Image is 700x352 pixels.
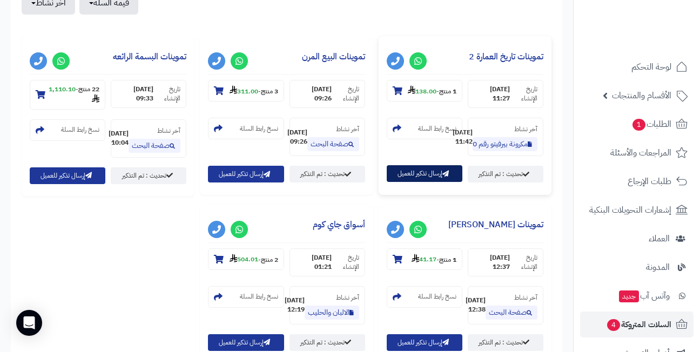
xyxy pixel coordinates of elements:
small: - [230,85,278,96]
small: - [45,85,99,105]
small: آخر نشاط [336,293,359,302]
strong: [DATE] 01:21 [295,253,332,272]
strong: [DATE] 09:26 [287,128,307,146]
button: إرسال تذكير للعميل [387,334,462,351]
strong: [DATE] 12:19 [285,296,305,314]
span: 4 [607,319,620,331]
section: 2 منتج-504.01 [208,248,284,270]
a: صفحة البحث [307,137,359,151]
strong: [DATE] 12:38 [466,296,486,314]
a: تحديث : تم التذكير [468,334,543,351]
span: جديد [619,290,639,302]
section: نسخ رابط السلة [208,118,284,139]
span: طلبات الإرجاع [628,174,671,189]
a: السلات المتروكة4 [580,312,694,337]
a: تموينات البسمة الرائعه [113,50,186,63]
small: تاريخ الإنشاء [510,253,537,272]
a: تموينات البيع المرن [302,50,365,63]
strong: [DATE] 09:26 [295,85,332,103]
button: إرسال تذكير للعميل [387,165,462,182]
section: 1 منتج-41.17 [387,248,462,270]
a: الالبان والحليب [305,306,359,320]
strong: 1 منتج [439,254,456,264]
button: إرسال تذكير للعميل [30,167,105,184]
strong: 311.00 [230,86,258,96]
small: نسخ رابط السلة [418,124,456,133]
small: نسخ رابط السلة [240,124,278,133]
small: - [230,254,278,265]
a: تحديث : تم التذكير [290,166,365,182]
a: العملاء [580,226,694,252]
img: logo-2.png [627,29,690,52]
strong: 22 منتج [78,84,99,94]
a: المدونة [580,254,694,280]
a: تموينات تاريخ العمارة 2 [469,50,543,63]
span: الطلبات [631,117,671,132]
span: وآتس آب [618,288,670,303]
strong: 2 منتج [261,254,278,264]
span: المراجعات والأسئلة [610,145,671,160]
small: نسخ رابط السلة [418,292,456,301]
strong: 3 منتج [261,86,278,96]
span: إشعارات التحويلات البنكية [589,202,671,218]
span: المدونة [646,260,670,275]
strong: 1 منتج [439,86,456,96]
small: آخر نشاط [157,126,180,136]
a: وآتس آبجديد [580,283,694,309]
span: العملاء [649,231,670,246]
strong: [DATE] 09:33 [117,85,153,103]
strong: [DATE] 11:27 [474,85,510,103]
strong: 41.17 [412,254,436,264]
a: تحديث : تم التذكير [111,167,186,184]
small: آخر نشاط [514,124,537,134]
strong: 138.00 [408,86,436,96]
a: إشعارات التحويلات البنكية [580,197,694,223]
strong: 1,110.10 [49,84,99,105]
section: نسخ رابط السلة [208,286,284,308]
a: المراجعات والأسئلة [580,140,694,166]
small: آخر نشاط [336,124,359,134]
button: إرسال تذكير للعميل [208,334,284,351]
section: 3 منتج-311.00 [208,80,284,101]
a: تحديث : تم التذكير [290,334,365,351]
div: Open Intercom Messenger [16,310,42,336]
span: لوحة التحكم [631,59,671,75]
button: إرسال تذكير للعميل [208,166,284,182]
small: تاريخ الإنشاء [510,85,537,103]
a: أسواق جاي كوم [313,218,365,231]
small: - [412,254,456,265]
small: آخر نشاط [514,293,537,302]
span: السلات المتروكة [606,317,671,332]
a: الطلبات1 [580,111,694,137]
section: نسخ رابط السلة [30,119,105,141]
small: تاريخ الإنشاء [332,253,359,272]
a: طلبات الإرجاع [580,168,694,194]
section: نسخ رابط السلة [387,286,462,308]
a: صفحة البحث [129,139,180,153]
a: لوحة التحكم [580,54,694,80]
small: تاريخ الإنشاء [153,85,181,103]
a: تموينات [PERSON_NAME] [448,218,543,231]
small: نسخ رابط السلة [240,292,278,301]
a: تحديث : تم التذكير [468,166,543,182]
small: نسخ رابط السلة [61,125,99,134]
section: نسخ رابط السلة [387,118,462,139]
section: 22 منتج-1,110.10 [30,80,105,110]
span: 1 [632,119,645,131]
a: مكرونة بيرفيتو رقم 220 اسباغتي 6 حبة نصف [473,137,537,151]
strong: 504.01 [230,254,258,264]
span: الأقسام والمنتجات [612,88,671,103]
strong: [DATE] 10:04 [109,129,129,147]
strong: [DATE] 12:37 [474,253,510,272]
small: تاريخ الإنشاء [332,85,359,103]
a: صفحة البحث [486,306,537,320]
section: 1 منتج-138.00 [387,80,462,101]
small: - [408,85,456,96]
